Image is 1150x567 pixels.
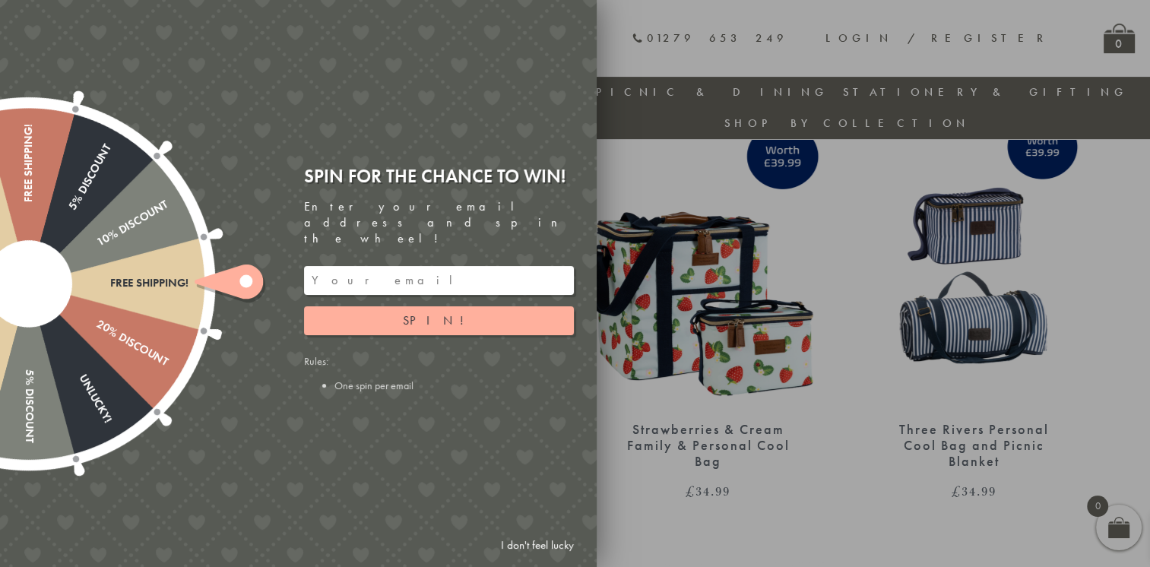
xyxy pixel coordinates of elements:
div: Spin for the chance to win! [304,164,574,188]
div: 20% Discount [25,278,169,369]
div: Free shipping! [22,124,35,283]
span: Spin! [403,312,475,328]
div: 5% Discount [23,142,114,287]
div: Free shipping! [29,277,188,290]
div: Enter your email address and spin the wheel! [304,199,574,246]
button: Spin! [304,306,574,335]
li: One spin per email [334,379,574,392]
div: Unlucky! [23,280,114,425]
input: Your email [304,266,574,295]
div: Rules: [304,354,574,392]
div: 5% Discount [22,283,35,443]
div: 10% Discount [25,198,169,290]
a: I don't feel lucky [493,531,581,559]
